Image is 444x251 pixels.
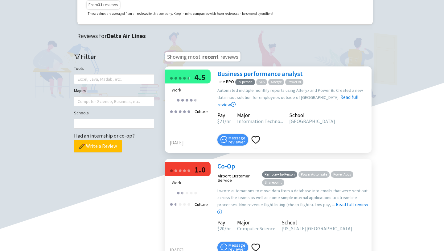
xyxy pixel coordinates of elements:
div: ● [187,165,191,175]
span: filter [74,53,80,60]
div: ● [170,199,173,209]
span: 1.0 [194,164,206,175]
span: recent [202,52,219,60]
div: ● [174,106,178,116]
div: ● [178,199,182,209]
a: Read full review [217,171,368,215]
span: $ [217,225,220,232]
span: SAS [256,79,267,85]
span: Write a Review [86,142,117,150]
span: 4.5 [194,72,206,82]
div: [DATE] [170,139,214,147]
div: ● [183,199,186,209]
div: ● [183,106,186,116]
span: heart [251,135,260,144]
span: Message reviewer [228,136,245,144]
a: Co-Op [217,162,235,170]
div: Reviews for [77,31,376,41]
div: ● [181,95,184,104]
span: [GEOGRAPHIC_DATA] [289,118,335,124]
span: message [220,244,227,250]
span: right-circle [231,102,236,107]
a: Read full review [217,63,358,108]
div: Pay [217,113,231,117]
div: ● [187,73,191,83]
div: ● [183,165,186,175]
h2: Filter [74,52,154,62]
div: ● [194,188,197,197]
div: ● [170,165,173,175]
span: Power BI [285,79,303,85]
div: Pay [217,220,231,225]
div: School [282,220,352,225]
div: ● [176,95,180,104]
button: Write a Review [74,140,122,152]
span: 20 [217,225,224,232]
b: 31 [98,2,102,7]
img: pencil.png [79,144,84,149]
div: ● [181,188,183,197]
div: ● [185,95,189,104]
span: Remote + In-Person [262,171,297,178]
div: ● [170,106,173,116]
div: Culture [193,199,210,210]
div: ● [183,73,186,83]
div: ● [170,73,173,83]
span: Alteryx [268,79,284,85]
div: ● [187,73,189,83]
div: ● [176,188,180,197]
span: [US_STATE][GEOGRAPHIC_DATA] [282,225,352,232]
div: Automated multiple monthly reports using Alteryx and Power Bi. Created a new data input solution ... [217,87,368,108]
p: These values are averaged from all reviews for this company. Keep in mind companies with fewer re... [88,11,273,17]
input: Tools [78,75,79,83]
div: Work [172,179,208,186]
div: Work [172,87,208,93]
span: Information Techno... [237,118,283,124]
label: Majors [74,87,86,94]
span: /hr [224,118,231,124]
span: /hr [224,225,231,232]
div: ● [194,95,195,104]
div: Major [237,113,283,117]
div: ● [189,188,193,197]
div: ● [174,199,178,209]
span: right-circle [217,210,222,214]
div: ● [174,73,178,83]
div: ● [187,106,191,116]
span: Had an internship or co-op? [74,132,135,139]
div: ● [187,199,191,209]
span: From reviews [88,2,118,7]
div: ● [178,73,182,83]
div: ● [178,165,182,175]
div: ● [194,95,197,104]
h3: Showing most reviews [165,52,240,62]
span: 21 [217,118,224,124]
div: ● [189,95,193,104]
span: $ [217,118,220,124]
span: Sharepoint [262,179,284,186]
label: Tools [74,65,84,72]
div: School [289,113,335,117]
div: Culture [193,106,210,117]
span: Power Automate [298,171,330,178]
span: Power Apps [331,171,353,178]
div: ● [178,106,182,116]
span: message [220,136,227,143]
div: ● [174,199,176,209]
label: Schools [74,109,89,116]
div: Major [237,220,275,225]
div: ● [174,165,178,175]
div: I wrote automations to move data from a database into emails that were sent out across the teams ... [217,187,368,216]
strong: Delta Air Lines [107,32,146,40]
span: In-person [235,79,255,85]
span: Computer Science [237,225,275,232]
div: ● [181,188,184,197]
div: ● [185,188,189,197]
a: Business performance analyst [217,70,303,78]
div: Airport Customer Service [218,174,261,182]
